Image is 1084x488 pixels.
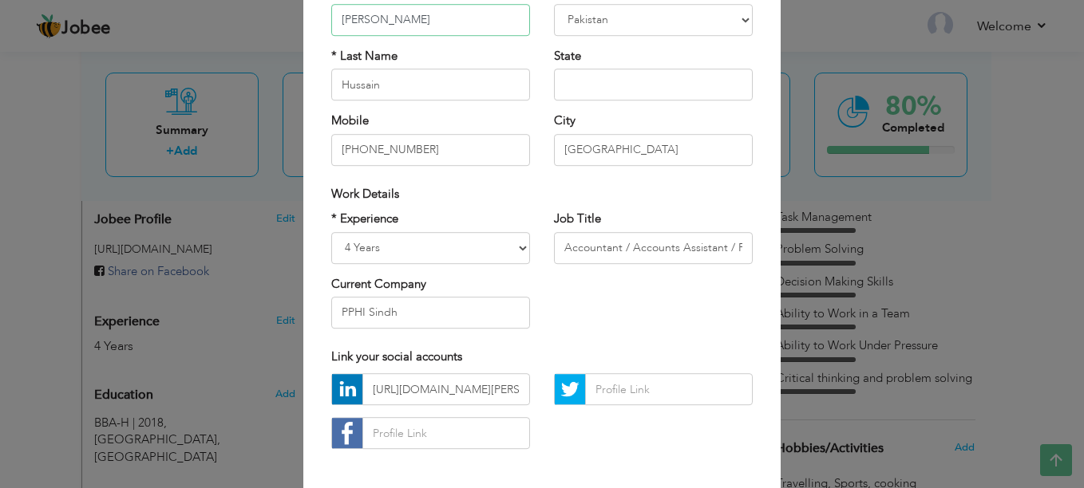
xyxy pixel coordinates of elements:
input: Profile Link [585,374,753,406]
img: facebook [332,419,362,449]
input: Profile Link [362,418,530,450]
label: * Experience [331,211,398,227]
span: Work Details [331,186,399,202]
span: Link your social accounts [331,348,462,364]
input: Profile Link [362,374,530,406]
label: * Last Name [331,48,398,65]
label: City [554,112,576,129]
img: Twitter [555,375,585,405]
label: Current Company [331,276,426,293]
label: Mobile [331,112,369,129]
label: Job Title [554,211,601,227]
label: State [554,48,581,65]
img: linkedin [332,375,362,405]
